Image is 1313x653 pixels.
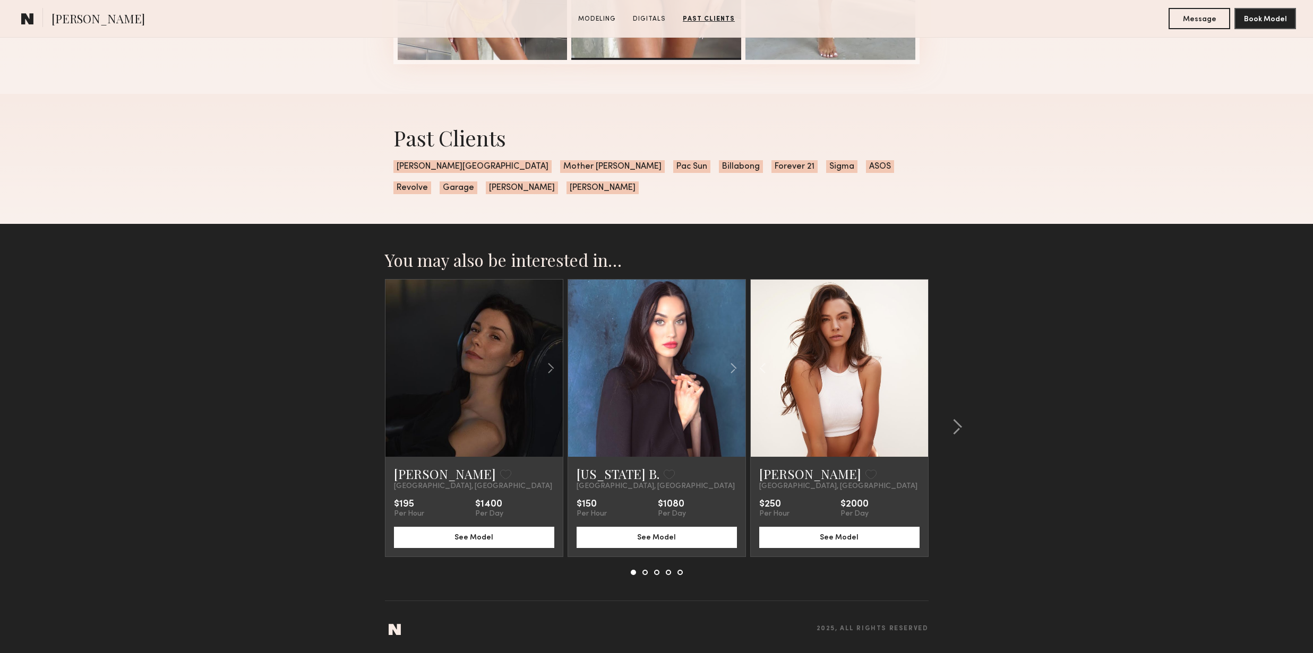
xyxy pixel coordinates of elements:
[394,499,424,510] div: $195
[771,160,818,173] span: Forever 21
[486,181,558,194] span: [PERSON_NAME]
[826,160,857,173] span: Sigma
[394,482,552,491] span: [GEOGRAPHIC_DATA], [GEOGRAPHIC_DATA]
[475,510,503,518] div: Per Day
[759,510,789,518] div: Per Hour
[759,482,917,491] span: [GEOGRAPHIC_DATA], [GEOGRAPHIC_DATA]
[394,465,496,482] a: [PERSON_NAME]
[577,532,737,541] a: See Model
[658,510,686,518] div: Per Day
[394,510,424,518] div: Per Hour
[394,532,554,541] a: See Model
[1234,14,1296,23] a: Book Model
[394,527,554,548] button: See Model
[577,510,607,518] div: Per Hour
[673,160,710,173] span: Pac Sun
[52,11,145,29] span: [PERSON_NAME]
[577,499,607,510] div: $150
[759,499,789,510] div: $250
[840,510,869,518] div: Per Day
[840,499,869,510] div: $2000
[577,482,735,491] span: [GEOGRAPHIC_DATA], [GEOGRAPHIC_DATA]
[393,181,431,194] span: Revolve
[385,249,929,271] h2: You may also be interested in…
[817,625,929,632] span: 2025, all rights reserved
[759,527,920,548] button: See Model
[719,160,763,173] span: Billabong
[560,160,665,173] span: Mother [PERSON_NAME]
[475,499,503,510] div: $1400
[1234,8,1296,29] button: Book Model
[440,181,477,194] span: Garage
[658,499,686,510] div: $1080
[759,465,861,482] a: [PERSON_NAME]
[577,465,659,482] a: [US_STATE] B.
[1169,8,1230,29] button: Message
[393,124,920,152] div: Past Clients
[866,160,894,173] span: ASOS
[759,532,920,541] a: See Model
[393,160,552,173] span: [PERSON_NAME][GEOGRAPHIC_DATA]
[679,14,739,24] a: Past Clients
[574,14,620,24] a: Modeling
[629,14,670,24] a: Digitals
[577,527,737,548] button: See Model
[567,181,639,194] span: [PERSON_NAME]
